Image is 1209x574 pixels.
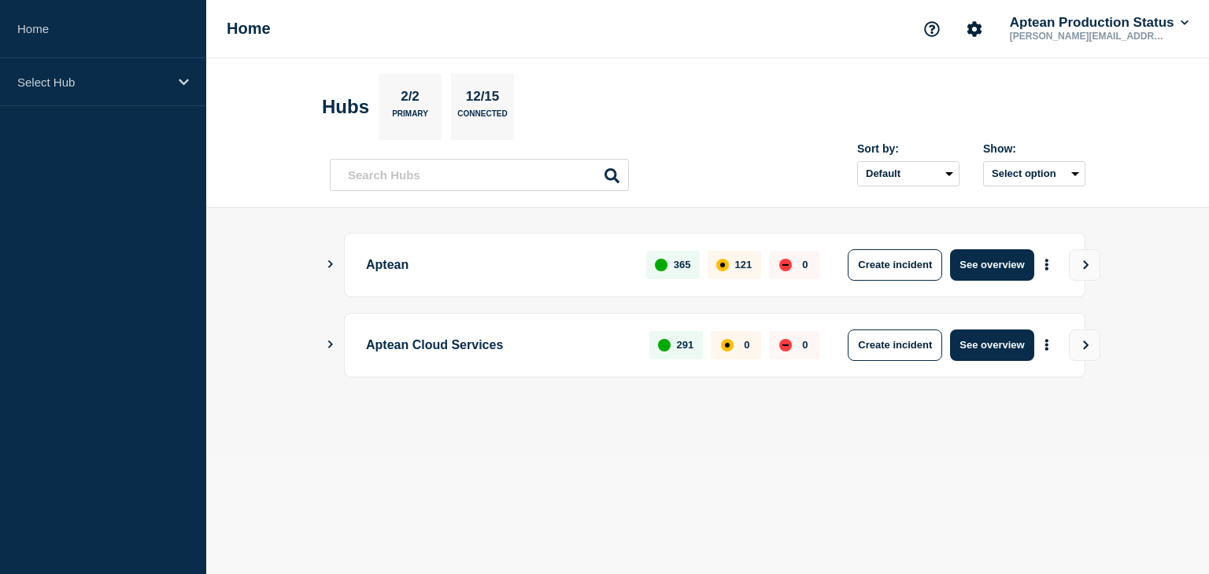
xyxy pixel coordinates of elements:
[735,259,752,270] p: 121
[779,339,792,351] div: down
[744,339,749,351] p: 0
[366,249,629,281] p: Aptean
[716,259,729,271] div: affected
[227,20,271,38] h1: Home
[330,159,629,191] input: Search Hubs
[457,109,507,126] p: Connected
[395,89,426,109] p: 2/2
[848,249,942,281] button: Create incident
[848,329,942,361] button: Create incident
[950,249,1033,281] button: See overview
[322,96,369,118] h2: Hubs
[677,339,694,351] p: 291
[1037,250,1057,279] button: More actions
[857,161,959,186] select: Sort by
[460,89,505,109] p: 12/15
[915,13,948,46] button: Support
[1069,329,1100,361] button: View
[802,259,808,270] p: 0
[857,142,959,155] div: Sort by:
[17,75,168,89] p: Select Hub
[1007,31,1170,42] p: [PERSON_NAME][EMAIL_ADDRESS][PERSON_NAME][DOMAIN_NAME]
[958,13,991,46] button: Account settings
[950,329,1033,361] button: See overview
[779,259,792,271] div: down
[658,339,671,351] div: up
[1007,15,1192,31] button: Aptean Production Status
[674,259,691,270] p: 365
[392,109,428,126] p: Primary
[655,259,667,271] div: up
[721,339,734,351] div: affected
[1069,249,1100,281] button: View
[802,339,808,351] p: 0
[983,142,1085,155] div: Show:
[327,259,335,270] button: Show Connected Hubs
[1037,330,1057,359] button: More actions
[327,339,335,351] button: Show Connected Hubs
[983,161,1085,186] button: Select option
[366,329,631,361] p: Aptean Cloud Services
